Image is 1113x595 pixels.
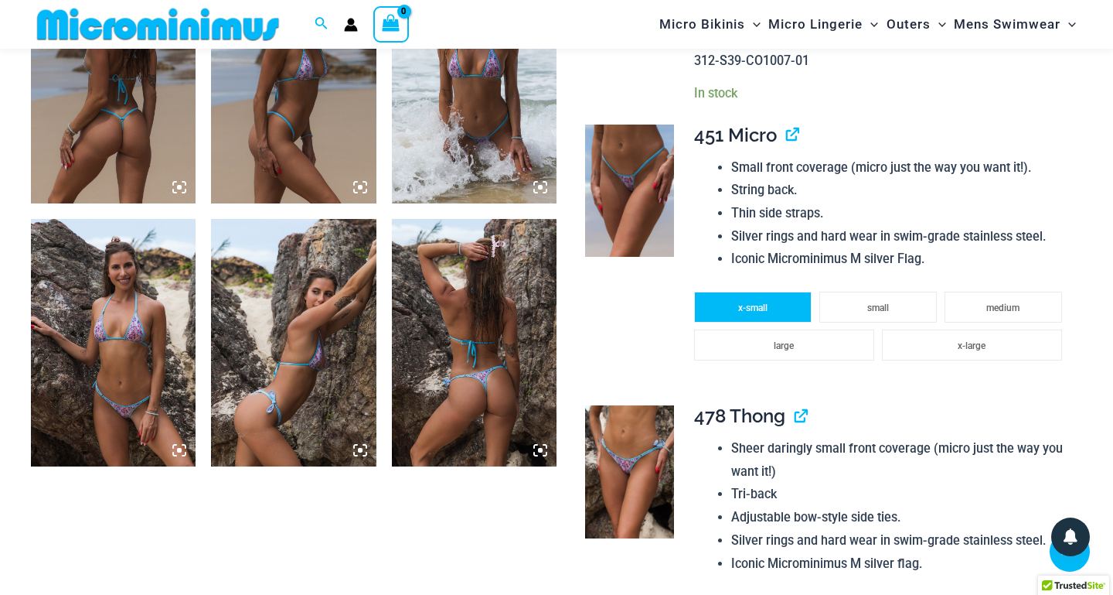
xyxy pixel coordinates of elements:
[392,219,556,467] img: Havana Club Fireworks 312 Tri Top 478 Thong
[731,483,1069,506] li: Tri-back
[694,50,1070,73] p: 312-S39-CO1007-01
[867,303,889,313] span: small
[731,506,1069,529] li: Adjustable bow-style side ties.
[882,330,1062,361] li: x-large
[950,5,1080,44] a: Mens SwimwearMenu ToggleMenu Toggle
[731,225,1069,248] li: Silver rings and hard wear in swim-grade stainless steel.
[731,552,1069,576] li: Iconic Microminimus M silver flag.
[731,248,1069,271] li: Iconic Microminimus M silver Flag.
[585,405,673,539] img: Havana Club Fireworks 478 Thong
[315,15,328,34] a: Search icon link
[31,219,196,467] img: Havana Club Fireworks 312 Tri Top 478 Thong
[344,18,358,32] a: Account icon link
[887,5,931,44] span: Outers
[931,5,946,44] span: Menu Toggle
[986,303,1019,313] span: medium
[585,125,673,258] img: Havana Club Fireworks 451 Micro
[659,5,745,44] span: Micro Bikinis
[694,330,874,361] li: large
[694,292,812,323] li: x-small
[694,124,777,146] span: 451 Micro
[731,529,1069,552] li: Silver rings and hard wear in swim-grade stainless steel.
[694,85,1070,101] p: In stock
[958,340,985,351] span: x-large
[731,202,1069,225] li: Thin side straps.
[764,5,882,44] a: Micro LingerieMenu ToggleMenu Toggle
[694,405,785,427] span: 478 Thong
[863,5,878,44] span: Menu Toggle
[1060,5,1076,44] span: Menu Toggle
[774,340,794,351] span: large
[768,5,863,44] span: Micro Lingerie
[883,5,950,44] a: OutersMenu ToggleMenu Toggle
[373,6,409,42] a: View Shopping Cart, empty
[745,5,761,44] span: Menu Toggle
[655,5,764,44] a: Micro BikinisMenu ToggleMenu Toggle
[653,2,1082,46] nav: Site Navigation
[31,7,285,42] img: MM SHOP LOGO FLAT
[731,437,1069,483] li: Sheer daringly small front coverage (micro just the way you want it!)
[211,219,376,467] img: Havana Club Fireworks 312 Tri Top 478 Thong
[945,292,1062,323] li: medium
[731,156,1069,180] li: Small front coverage (micro just the way you want it!).
[954,5,1060,44] span: Mens Swimwear
[738,303,768,313] span: x-small
[731,179,1069,202] li: String back.
[819,292,937,323] li: small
